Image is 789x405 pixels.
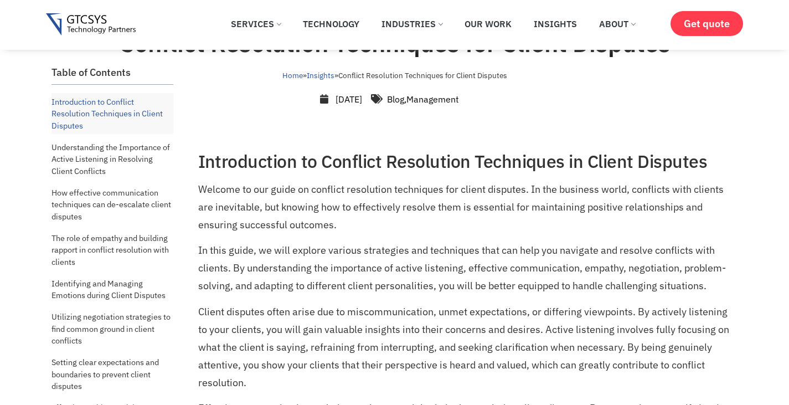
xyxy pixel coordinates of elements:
[51,139,173,180] a: Understanding the Importance of Active Listening in Resolving Client Conflicts
[198,303,735,392] p: Client disputes often arise due to miscommunication, unmet expectations, or differing viewpoints....
[51,275,173,304] a: Identifying and Managing Emotions during Client Disputes
[282,70,507,80] span: » »
[720,336,789,388] iframe: chat widget
[684,18,730,29] span: Get quote
[51,229,173,271] a: The role of empathy and building rapport in conflict resolution with clients
[373,12,451,36] a: Industries
[295,12,368,36] a: Technology
[51,353,173,395] a: Setting clear expectations and boundaries to prevent client disputes
[525,12,585,36] a: Insights
[406,94,459,105] a: Management
[387,94,404,105] a: Blog
[591,12,643,36] a: About
[46,13,136,36] img: Gtcsys logo
[671,11,743,36] a: Get quote
[51,308,173,350] a: Utilizing negotiation strategies to find common ground in client conflicts
[51,66,173,79] h2: Table of Contents
[307,70,334,80] a: Insights
[198,181,735,234] p: Welcome to our guide on conflict resolution techniques for client disputes. In the business world...
[198,151,735,172] h2: Introduction to Conflict Resolution Techniques in Client Disputes
[282,70,303,80] a: Home
[198,242,735,295] p: In this guide, we will explore various strategies and techniques that can help you navigate and r...
[338,70,507,80] span: Conflict Resolution Techniques for Client Disputes
[51,184,173,225] a: How effective communication techniques can de-escalate client disputes
[223,12,289,36] a: Services
[51,93,173,135] a: Introduction to Conflict Resolution Techniques in Client Disputes
[456,12,520,36] a: Our Work
[336,94,362,105] time: [DATE]
[387,94,459,105] span: ,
